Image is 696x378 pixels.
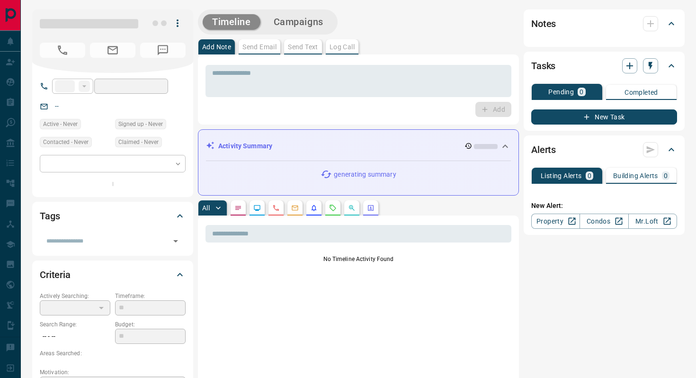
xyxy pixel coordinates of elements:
[115,292,186,300] p: Timeframe:
[40,368,186,377] p: Motivation:
[140,43,186,58] span: No Number
[580,214,628,229] a: Condos
[43,119,78,129] span: Active - Never
[253,204,261,212] svg: Lead Browsing Activity
[531,109,677,125] button: New Task
[588,172,591,179] p: 0
[272,204,280,212] svg: Calls
[531,16,556,31] h2: Notes
[218,141,272,151] p: Activity Summary
[203,14,260,30] button: Timeline
[580,89,583,95] p: 0
[531,142,556,157] h2: Alerts
[613,172,658,179] p: Building Alerts
[531,58,555,73] h2: Tasks
[664,172,668,179] p: 0
[531,201,677,211] p: New Alert:
[202,205,210,211] p: All
[40,329,110,344] p: -- - --
[264,14,333,30] button: Campaigns
[628,214,677,229] a: Mr.Loft
[367,204,375,212] svg: Agent Actions
[531,54,677,77] div: Tasks
[205,255,511,263] p: No Timeline Activity Found
[40,320,110,329] p: Search Range:
[40,208,60,224] h2: Tags
[43,137,89,147] span: Contacted - Never
[541,172,582,179] p: Listing Alerts
[40,205,186,227] div: Tags
[531,12,677,35] div: Notes
[118,119,163,129] span: Signed up - Never
[202,44,231,50] p: Add Note
[169,234,182,248] button: Open
[40,292,110,300] p: Actively Searching:
[334,170,396,180] p: generating summary
[348,204,356,212] svg: Opportunities
[531,214,580,229] a: Property
[234,204,242,212] svg: Notes
[115,320,186,329] p: Budget:
[90,43,135,58] span: No Email
[329,204,337,212] svg: Requests
[206,137,511,155] div: Activity Summary
[40,267,71,282] h2: Criteria
[310,204,318,212] svg: Listing Alerts
[625,89,658,96] p: Completed
[55,102,59,110] a: --
[118,137,159,147] span: Claimed - Never
[40,43,85,58] span: No Number
[291,204,299,212] svg: Emails
[40,263,186,286] div: Criteria
[531,138,677,161] div: Alerts
[40,349,186,358] p: Areas Searched:
[548,89,574,95] p: Pending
